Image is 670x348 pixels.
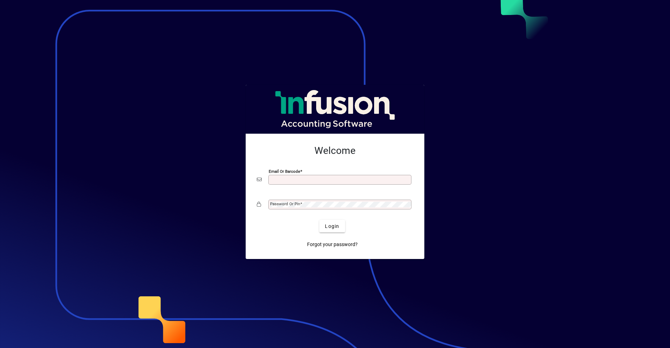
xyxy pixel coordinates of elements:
[269,169,300,174] mat-label: Email or Barcode
[304,238,360,251] a: Forgot your password?
[270,201,300,206] mat-label: Password or Pin
[325,223,339,230] span: Login
[307,241,358,248] span: Forgot your password?
[257,145,413,157] h2: Welcome
[319,220,345,232] button: Login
